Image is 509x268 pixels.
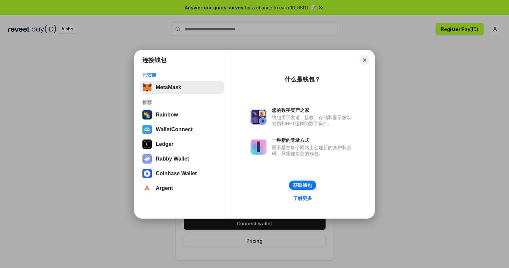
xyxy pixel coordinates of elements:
div: WalletConnect [156,126,193,132]
button: Argent [140,182,224,195]
button: MetaMask [140,81,224,94]
div: Argent [156,185,173,191]
img: svg+xml,%3Csvg%20xmlns%3D%22http%3A%2F%2Fwww.w3.org%2F2000%2Fsvg%22%20fill%3D%22none%22%20viewBox... [250,139,267,155]
img: svg+xml,%3Csvg%20fill%3D%22none%22%20height%3D%2233%22%20viewBox%3D%220%200%2035%2033%22%20width%... [142,83,152,92]
h1: 连接钱包 [142,56,166,64]
img: svg+xml,%3Csvg%20xmlns%3D%22http%3A%2F%2Fwww.w3.org%2F2000%2Fsvg%22%20fill%3D%22none%22%20viewBox... [142,154,152,164]
div: 获取钱包 [293,182,312,188]
div: 您的数字资产之家 [272,107,355,113]
div: 一种新的登录方式 [272,137,355,143]
button: Rabby Wallet [140,152,224,166]
button: WalletConnect [140,123,224,136]
div: 推荐 [142,99,222,105]
div: 了解更多 [293,195,312,201]
div: 钱包用于发送、接收、存储和显示像以太坊和NFT这样的数字资产。 [272,114,355,126]
img: svg+xml,%3Csvg%20width%3D%2228%22%20height%3D%2228%22%20viewBox%3D%220%200%2028%2028%22%20fill%3D... [142,184,152,193]
img: svg+xml,%3Csvg%20width%3D%2228%22%20height%3D%2228%22%20viewBox%3D%220%200%2028%2028%22%20fill%3D... [142,169,152,178]
button: Ledger [140,138,224,151]
div: Coinbase Wallet [156,171,197,177]
div: MetaMask [156,84,181,90]
div: Rabby Wallet [156,156,189,162]
div: 已安装 [142,72,222,78]
button: Coinbase Wallet [140,167,224,180]
div: Ledger [156,141,173,147]
img: svg+xml,%3Csvg%20xmlns%3D%22http%3A%2F%2Fwww.w3.org%2F2000%2Fsvg%22%20fill%3D%22none%22%20viewBox... [250,109,267,125]
img: svg+xml,%3Csvg%20width%3D%2228%22%20height%3D%2228%22%20viewBox%3D%220%200%2028%2028%22%20fill%3D... [142,125,152,134]
button: Close [360,55,369,65]
img: svg+xml,%3Csvg%20xmlns%3D%22http%3A%2F%2Fwww.w3.org%2F2000%2Fsvg%22%20width%3D%2228%22%20height%3... [142,140,152,149]
div: 什么是钱包？ [285,75,321,83]
div: Rainbow [156,112,178,118]
button: 获取钱包 [289,181,316,190]
button: Rainbow [140,108,224,121]
div: 而不是在每个网站上创建新的账户和密码，只需连接您的钱包。 [272,145,355,157]
img: svg+xml,%3Csvg%20width%3D%22120%22%20height%3D%22120%22%20viewBox%3D%220%200%20120%20120%22%20fil... [142,110,152,119]
a: 了解更多 [289,194,316,203]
